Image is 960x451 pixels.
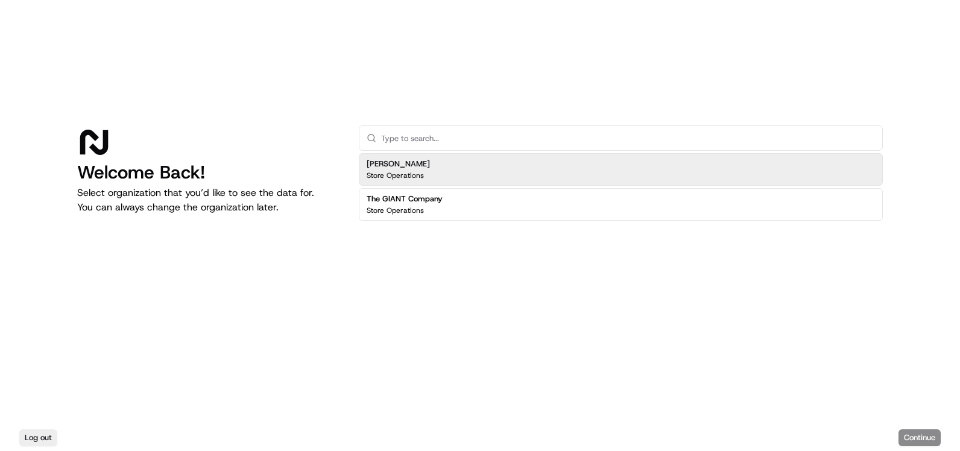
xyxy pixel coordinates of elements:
div: Suggestions [359,151,883,223]
p: Store Operations [367,206,424,215]
input: Type to search... [381,126,875,150]
button: Log out [19,429,57,446]
h1: Welcome Back! [77,162,339,183]
h2: The GIANT Company [367,194,443,204]
p: Select organization that you’d like to see the data for. You can always change the organization l... [77,186,339,215]
h2: [PERSON_NAME] [367,159,430,169]
p: Store Operations [367,171,424,180]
